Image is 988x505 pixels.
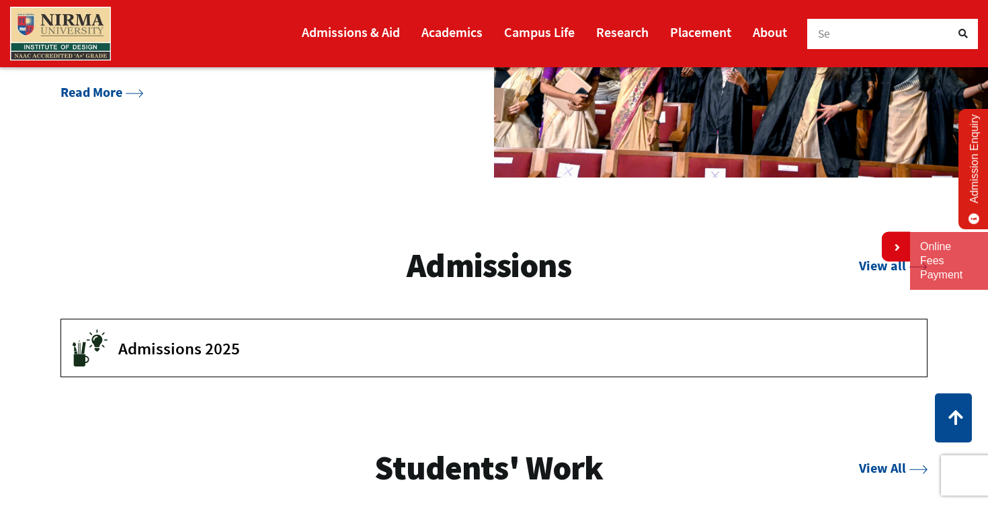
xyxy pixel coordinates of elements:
[374,447,603,490] h3: Students' Work
[859,460,928,477] a: View All
[60,83,144,100] a: Read More
[818,26,831,41] span: Se
[859,257,928,274] a: View all
[302,18,400,46] a: Admissions & Aid
[407,245,571,287] h3: Admissions
[920,240,978,282] a: Online Fees Payment
[10,7,111,61] img: main_logo
[118,338,907,358] span: Admissions 2025
[61,319,927,377] button: Admissions 2025
[504,18,575,46] a: Campus Life
[753,18,787,46] a: About
[670,18,731,46] a: Placement
[421,18,483,46] a: Academics
[596,18,649,46] a: Research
